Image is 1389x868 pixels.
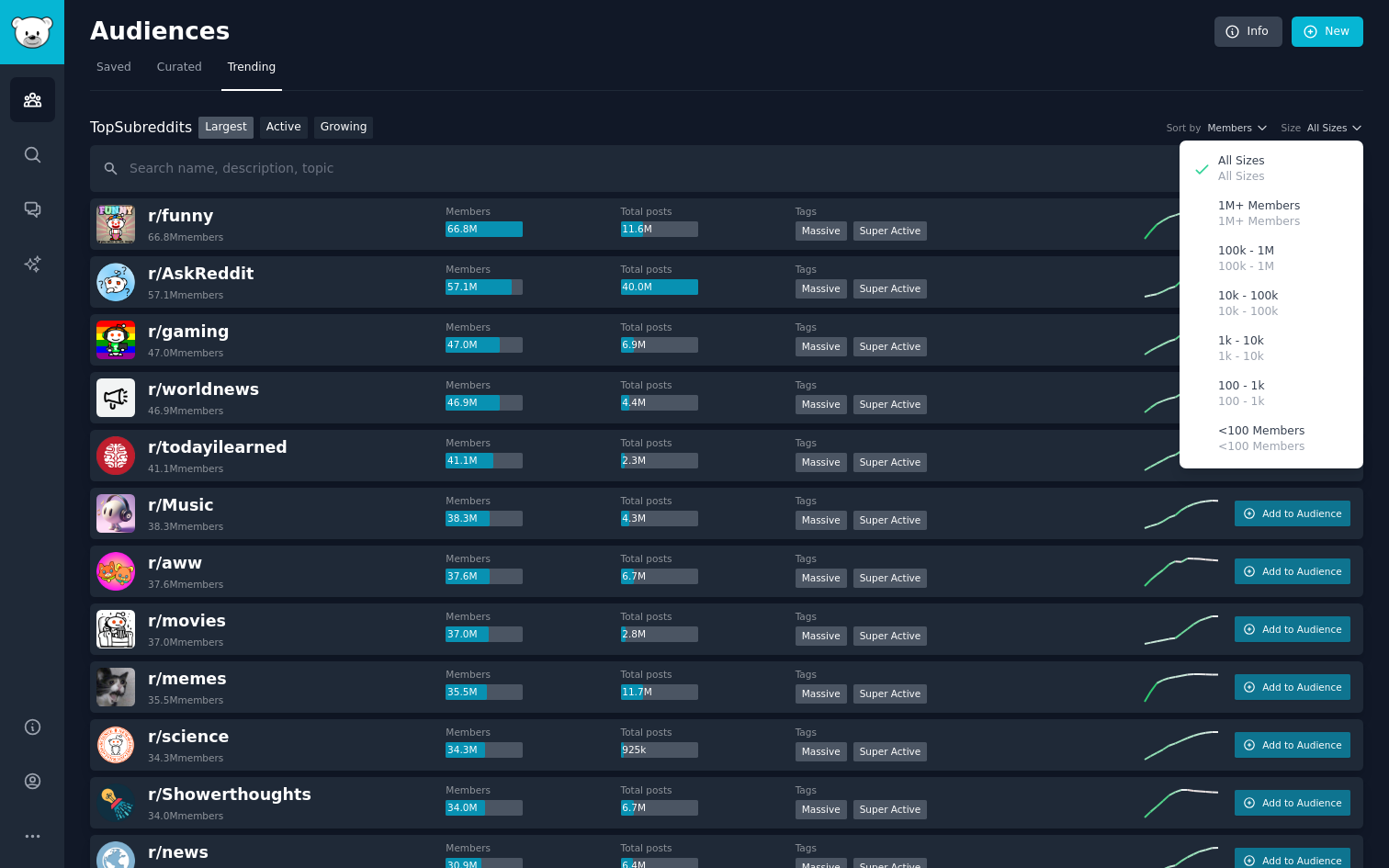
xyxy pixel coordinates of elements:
div: Super Active [853,569,928,588]
div: Massive [796,221,847,241]
div: Super Active [853,337,928,356]
dt: Tags [796,436,1145,449]
span: r/ gaming [148,322,230,341]
div: 37.6M members [148,578,223,591]
div: Massive [796,569,847,588]
input: Search name, description, topic [90,145,1363,192]
div: 57.1M members [148,288,223,301]
button: Add to Audience [1235,616,1350,642]
div: 11.6M [621,221,698,238]
img: worldnews [96,378,135,417]
div: Massive [796,279,847,299]
div: Super Active [853,279,928,299]
span: r/ news [148,843,209,862]
div: Super Active [853,221,928,241]
div: 37.6M [446,569,523,585]
div: Massive [796,511,847,530]
a: Info [1214,17,1282,48]
div: Massive [796,684,847,704]
div: 925k [621,742,698,759]
img: funny [96,205,135,243]
span: Saved [96,60,131,76]
div: Super Active [853,742,928,761]
div: Sort by [1167,121,1202,134]
dt: Tags [796,668,1145,681]
dt: Members [446,436,620,449]
div: Massive [796,453,847,472]
span: Add to Audience [1262,565,1341,578]
dt: Members [446,726,620,738]
img: todayilearned [96,436,135,475]
dt: Members [446,263,620,276]
div: Massive [796,800,847,819]
dt: Tags [796,494,1145,507]
div: 6.7M [621,800,698,817]
h2: Audiences [90,17,1214,47]
div: Super Active [853,684,928,704]
div: 38.3M [446,511,523,527]
div: 35.5M [446,684,523,701]
span: r/ movies [148,612,226,630]
div: 11.7M [621,684,698,701]
span: Add to Audience [1262,623,1341,636]
p: 100k - 1M [1218,259,1274,276]
span: Add to Audience [1262,854,1341,867]
p: 1M+ Members [1218,214,1300,231]
p: 100 - 1k [1218,378,1264,395]
span: r/ aww [148,554,202,572]
dt: Total posts [621,726,796,738]
button: Add to Audience [1235,674,1350,700]
img: Music [96,494,135,533]
span: Add to Audience [1262,796,1341,809]
dt: Tags [796,726,1145,738]
dt: Total posts [621,263,796,276]
dt: Tags [796,205,1145,218]
img: science [96,726,135,764]
p: 10k - 100k [1218,288,1278,305]
dt: Total posts [621,552,796,565]
span: r/ todayilearned [148,438,288,457]
dt: Total posts [621,205,796,218]
div: 34.3M [446,742,523,759]
dt: Members [446,494,620,507]
span: r/ Showerthoughts [148,785,311,804]
img: Showerthoughts [96,783,135,822]
span: Curated [157,60,202,76]
div: Super Active [853,453,928,472]
button: All Sizes [1307,121,1363,134]
div: 2.3M [621,453,698,469]
p: All Sizes [1218,169,1265,186]
p: 1k - 10k [1218,333,1264,350]
div: 41.1M [446,453,523,469]
dt: Members [446,783,620,796]
a: New [1292,17,1363,48]
dt: Tags [796,552,1145,565]
div: Top Subreddits [90,117,192,140]
dt: Total posts [621,321,796,333]
a: Largest [198,117,254,140]
span: r/ AskReddit [148,265,254,283]
div: 6.9M [621,337,698,354]
dt: Total posts [621,668,796,681]
span: All Sizes [1307,121,1347,134]
dt: Total posts [621,783,796,796]
img: movies [96,610,135,648]
div: 46.9M [446,395,523,411]
dt: Tags [796,263,1145,276]
p: <100 Members [1218,423,1304,440]
dt: Total posts [621,494,796,507]
div: 66.8M [446,221,523,238]
div: 46.9M members [148,404,223,417]
div: 47.0M members [148,346,223,359]
p: 100k - 1M [1218,243,1274,260]
dt: Members [446,668,620,681]
dt: Members [446,321,620,333]
dt: Tags [796,841,1145,854]
p: 1M+ Members [1218,198,1300,215]
img: AskReddit [96,263,135,301]
span: r/ memes [148,670,227,688]
dt: Tags [796,378,1145,391]
div: 37.0M members [148,636,223,648]
span: Trending [228,60,276,76]
p: All Sizes [1218,153,1265,170]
